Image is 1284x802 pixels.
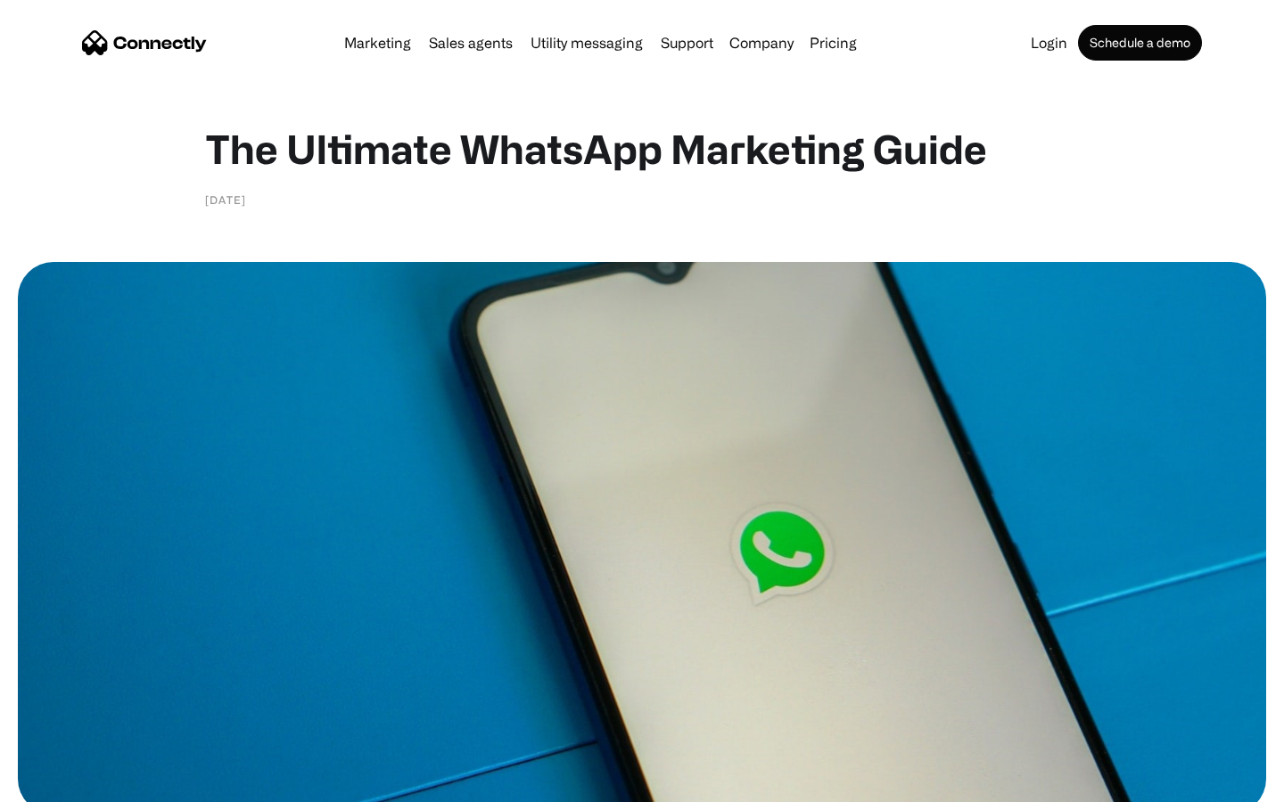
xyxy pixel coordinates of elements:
[1024,36,1074,50] a: Login
[1078,25,1202,61] a: Schedule a demo
[205,191,246,209] div: [DATE]
[18,771,107,796] aside: Language selected: English
[36,771,107,796] ul: Language list
[802,36,864,50] a: Pricing
[337,36,418,50] a: Marketing
[654,36,720,50] a: Support
[205,125,1079,173] h1: The Ultimate WhatsApp Marketing Guide
[523,36,650,50] a: Utility messaging
[422,36,520,50] a: Sales agents
[729,30,794,55] div: Company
